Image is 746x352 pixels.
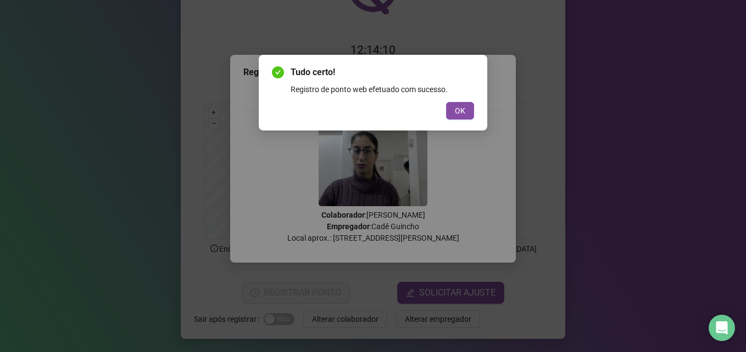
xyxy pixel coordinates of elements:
div: Registro de ponto web efetuado com sucesso. [291,83,474,95]
span: OK [455,105,465,117]
span: check-circle [272,66,284,78]
div: Open Intercom Messenger [709,315,735,341]
span: Tudo certo! [291,66,474,79]
button: OK [446,102,474,120]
